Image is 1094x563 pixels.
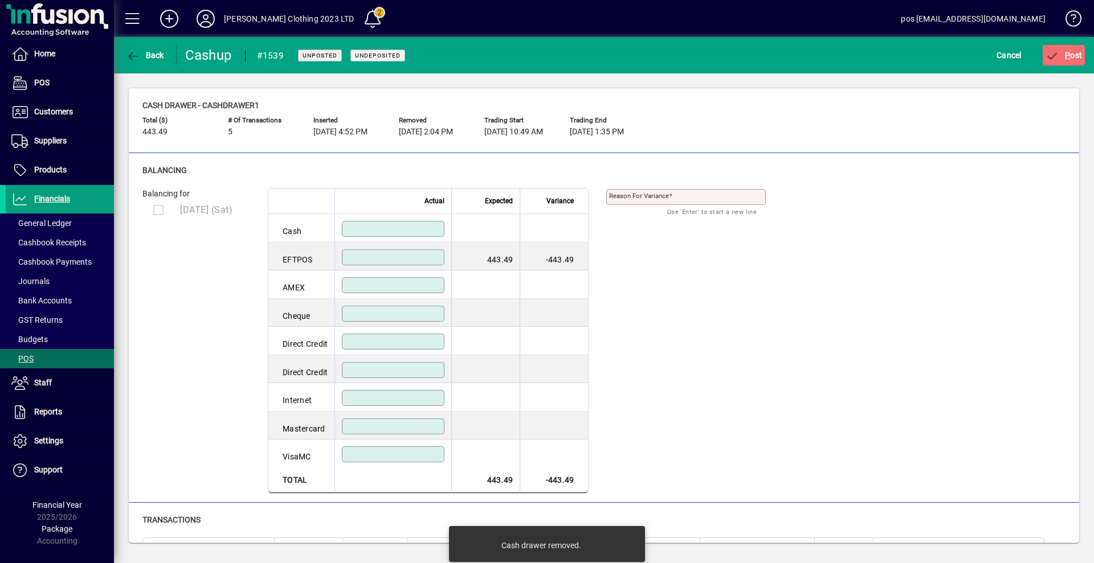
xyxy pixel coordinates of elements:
span: [DATE] (Sat) [180,204,232,215]
app-page-header-button: Back [114,45,177,65]
span: Suppliers [34,136,67,145]
span: Balancing [142,166,187,175]
td: VisaMC [268,439,334,467]
span: Unposted [303,52,337,59]
button: Profile [187,9,224,29]
mat-hint: Use 'Enter' to start a new line [667,205,757,218]
span: Undeposited [355,52,401,59]
span: Home [34,49,55,58]
td: Mastercard [268,412,334,440]
span: [DATE] 1:35 PM [570,128,624,137]
a: GST Returns [6,310,114,330]
td: Total [268,467,334,493]
td: Internet [268,383,334,412]
a: Staff [6,369,114,397]
a: Customers [6,98,114,126]
a: Budgets [6,330,114,349]
td: EFTPOS [268,243,334,271]
div: #1539 [257,47,284,65]
td: Direct Credit [268,355,334,384]
a: POS [6,69,114,97]
a: Products [6,156,114,184]
a: General Ledger [6,213,114,233]
span: ost [1046,51,1083,60]
a: Bank Accounts [6,291,114,310]
span: POS [34,78,50,87]
span: POS [11,354,34,363]
span: Actual [424,195,444,207]
button: Post [1043,45,1085,65]
mat-label: Reason for variance [609,192,669,200]
a: Cashbook Payments [6,252,114,272]
span: [DATE] 10:49 AM [484,128,543,137]
a: Journals [6,272,114,291]
span: Variance [546,195,574,207]
span: Staff [34,378,52,387]
span: Cashbook Receipts [11,238,86,247]
td: -443.49 [520,243,588,271]
button: Add [151,9,187,29]
td: Cash [268,214,334,243]
span: GST Returns [11,315,63,324]
span: Expected [485,195,513,207]
td: AMEX [268,270,334,299]
span: Transactions [142,515,201,524]
span: Trading end [570,117,638,124]
a: POS [6,349,114,368]
div: Cashup [185,46,234,64]
button: Cancel [994,45,1024,65]
td: Cheque [268,299,334,327]
a: Settings [6,427,114,455]
a: Suppliers [6,127,114,155]
div: pos [EMAIL_ADDRESS][DOMAIN_NAME] [901,10,1046,28]
span: Customers [34,107,73,116]
span: Support [34,465,63,474]
span: Financial Year [32,500,82,509]
td: 443.49 [451,467,520,493]
div: Balancing for [142,188,256,200]
span: Cash drawer - CASHDRAWER1 [142,101,259,110]
span: Products [34,165,67,174]
span: [DATE] 2:04 PM [399,128,453,137]
a: Reports [6,398,114,426]
span: General Ledger [11,219,72,228]
a: Home [6,40,114,68]
span: Package [42,524,72,533]
span: Journals [11,277,50,286]
span: Bank Accounts [11,296,72,305]
a: Cashbook Receipts [6,233,114,252]
button: Back [123,45,167,65]
span: 443.49 [142,128,168,137]
span: 5 [228,128,232,137]
span: Trading start [484,117,553,124]
span: Total ($) [142,117,211,124]
span: P [1065,51,1070,60]
span: Removed [399,117,467,124]
span: Reports [34,407,62,416]
span: Financials [34,194,70,203]
td: -443.49 [520,467,588,493]
a: Knowledge Base [1057,2,1080,39]
span: Cancel [997,46,1022,64]
div: Cash drawer removed. [501,540,581,551]
span: Cashbook Payments [11,257,92,266]
td: Direct Credit [268,327,334,355]
span: # of Transactions [228,117,296,124]
span: [DATE] 4:52 PM [313,128,368,137]
div: [PERSON_NAME] Clothing 2023 LTD [224,10,354,28]
span: Back [126,51,164,60]
span: Inserted [313,117,382,124]
span: Budgets [11,335,48,344]
span: Settings [34,436,63,445]
a: Support [6,456,114,484]
td: 443.49 [451,243,520,271]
